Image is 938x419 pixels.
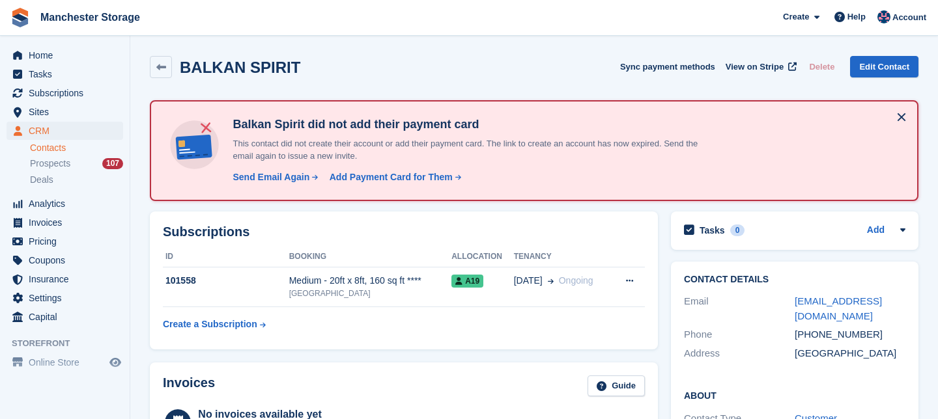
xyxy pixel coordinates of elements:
a: Manchester Storage [35,7,145,28]
span: Prospects [30,157,70,170]
div: [GEOGRAPHIC_DATA] [795,346,905,361]
span: Pricing [29,232,107,250]
img: stora-icon-8386f47178a22dfd0bd8f6a31ec36ba5ce8667c1dd55bd0f319d3a0aa187defe.svg [10,8,30,27]
a: menu [7,232,123,250]
div: Phone [684,327,795,342]
a: Prospects 107 [30,157,123,170]
a: menu [7,308,123,326]
a: menu [7,213,123,232]
a: menu [7,289,123,307]
span: A19 [451,275,483,288]
a: menu [7,195,123,213]
a: Deals [30,173,123,187]
span: Deals [30,174,53,186]
div: [PHONE_NUMBER] [795,327,905,342]
a: Preview store [107,355,123,370]
span: Account [892,11,926,24]
th: ID [163,247,289,267]
img: no-card-linked-e7822e413c904bf8b177c4d89f31251c4716f9871600ec3ca5bfc59e148c83f4.svg [167,117,222,172]
div: 101558 [163,274,289,288]
a: Create a Subscription [163,312,266,336]
a: View on Stripe [720,56,799,77]
h2: Tasks [700,224,725,236]
span: Help [847,10,866,23]
a: menu [7,251,123,269]
div: [GEOGRAPHIC_DATA] [289,288,451,299]
span: Insurance [29,270,107,288]
h2: Invoices [163,375,215,397]
a: menu [7,46,123,64]
span: Online Store [29,353,107,372]
th: Tenancy [514,247,612,267]
a: Edit Contact [850,56,918,77]
button: Sync payment methods [620,56,715,77]
span: Coupons [29,251,107,269]
span: Invoices [29,213,107,232]
span: CRM [29,122,107,140]
span: Create [783,10,809,23]
button: Delete [804,56,840,77]
span: Capital [29,308,107,326]
h2: BALKAN SPIRIT [180,59,300,76]
span: Storefront [12,337,130,350]
a: menu [7,84,123,102]
th: Allocation [451,247,514,267]
span: [DATE] [514,274,543,288]
a: menu [7,103,123,121]
h2: Contact Details [684,275,905,285]
a: Guide [588,375,645,397]
div: Send Email Again [233,170,309,184]
div: Email [684,294,795,323]
a: menu [7,122,123,140]
a: [EMAIL_ADDRESS][DOMAIN_NAME] [795,295,882,321]
a: Add Payment Card for Them [324,170,462,184]
a: menu [7,270,123,288]
a: Add [867,223,885,238]
th: Booking [289,247,451,267]
span: Sites [29,103,107,121]
div: Create a Subscription [163,318,257,331]
a: Contacts [30,142,123,154]
div: Medium - 20ft x 8ft, 160 sq ft **** [289,274,451,288]
p: This contact did not create their account or add their payment card. The link to create an accoun... [227,137,716,163]
div: 107 [102,158,123,169]
div: 0 [730,224,745,236]
span: Tasks [29,65,107,83]
span: Subscriptions [29,84,107,102]
div: Add Payment Card for Them [330,170,453,184]
div: Address [684,346,795,361]
h2: Subscriptions [163,224,645,239]
h4: Balkan Spirit did not add their payment card [227,117,716,132]
span: Analytics [29,195,107,213]
a: menu [7,65,123,83]
h2: About [684,388,905,401]
span: Settings [29,289,107,307]
a: menu [7,353,123,372]
span: Home [29,46,107,64]
span: Ongoing [559,275,593,286]
span: View on Stripe [726,61,784,74]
